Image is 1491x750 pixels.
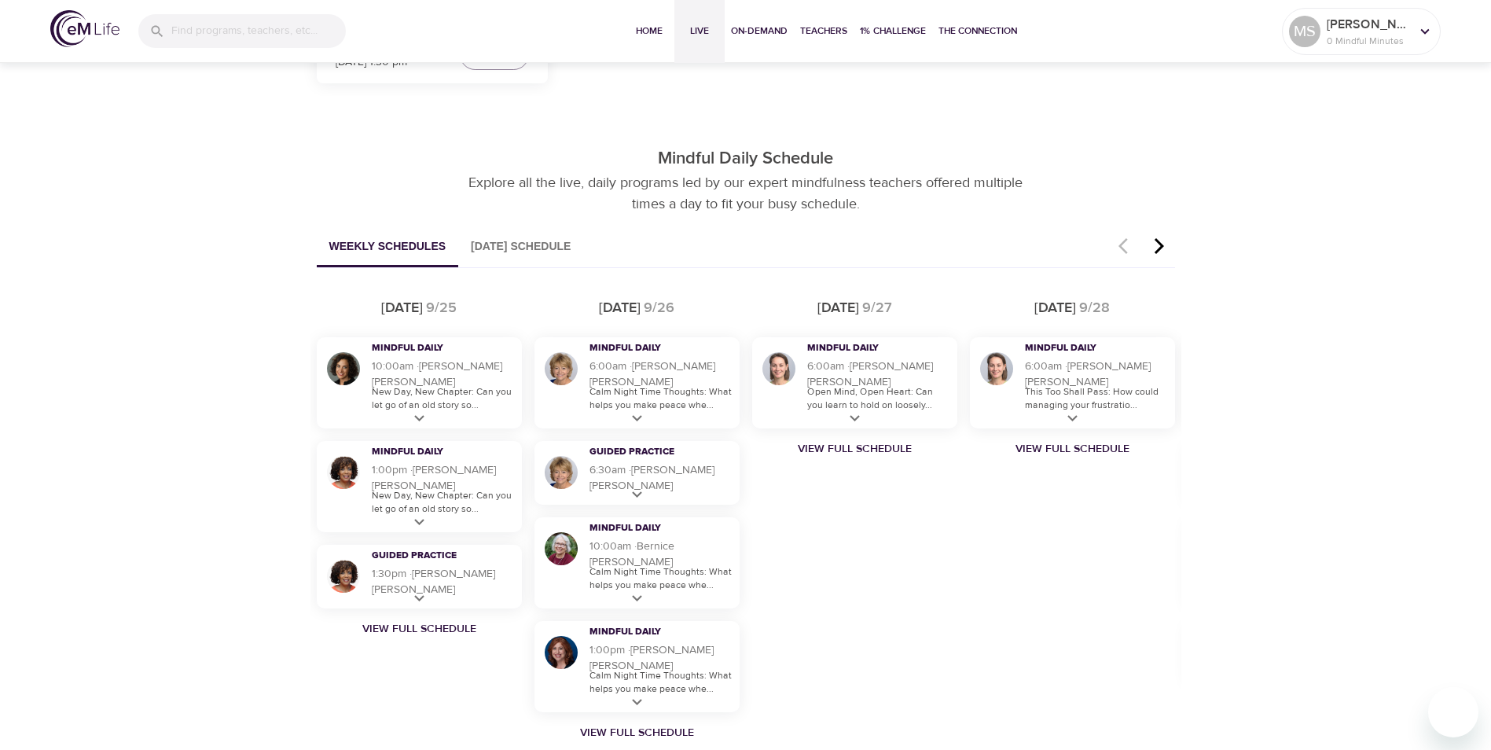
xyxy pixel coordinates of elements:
[325,557,362,595] img: Janet Alston Jackson
[1025,385,1167,412] p: This Too Shall Pass: How could managing your frustratio...
[458,227,583,267] button: [DATE] Schedule
[1025,358,1167,390] h5: 6:00am · [PERSON_NAME] [PERSON_NAME]
[589,539,732,570] h5: 10:00am · Bernice [PERSON_NAME]
[372,550,494,563] h3: Guided Practice
[171,14,346,48] input: Find programs, teachers, etc...
[317,227,459,267] button: Weekly Schedules
[372,489,514,516] p: New Day, New Chapter: Can you let go of an old story so...
[589,446,711,459] h3: Guided Practice
[325,454,362,491] img: Janet Alston Jackson
[589,462,732,494] h5: 6:30am · [PERSON_NAME] [PERSON_NAME]
[372,385,514,412] p: New Day, New Chapter: Can you let go of an old story so...
[589,642,732,674] h5: 1:00pm · [PERSON_NAME] [PERSON_NAME]
[589,626,711,639] h3: Mindful Daily
[1327,34,1410,48] p: 0 Mindful Minutes
[1079,298,1110,318] div: 9/28
[599,298,641,318] div: [DATE]
[862,298,892,318] div: 9/27
[964,441,1181,457] a: View Full Schedule
[528,725,746,741] a: View Full Schedule
[372,342,494,355] h3: Mindful Daily
[372,566,514,597] h5: 1:30pm · [PERSON_NAME] [PERSON_NAME]
[542,634,580,671] img: Elaine Smookler
[589,522,711,535] h3: Mindful Daily
[589,385,732,412] p: Calm Night Time Thoughts: What helps you make peace whe...
[978,350,1015,388] img: Deanna Burkett
[310,621,528,637] a: View Full Schedule
[542,454,580,491] img: Lisa Wickham
[304,146,1188,172] p: Mindful Daily Schedule
[731,23,788,39] span: On-Demand
[542,530,580,568] img: Bernice Moore
[589,358,732,390] h5: 6:00am · [PERSON_NAME] [PERSON_NAME]
[1034,298,1076,318] div: [DATE]
[800,23,847,39] span: Teachers
[807,358,949,390] h5: 6:00am · [PERSON_NAME] [PERSON_NAME]
[746,441,964,457] a: View Full Schedule
[1025,342,1147,355] h3: Mindful Daily
[372,358,514,390] h5: 10:00am · [PERSON_NAME] [PERSON_NAME]
[681,23,718,39] span: Live
[807,342,929,355] h3: Mindful Daily
[372,462,514,494] h5: 1:00pm · [PERSON_NAME] [PERSON_NAME]
[451,172,1041,215] p: Explore all the live, daily programs led by our expert mindfulness teachers offered multiple time...
[644,298,674,318] div: 9/26
[1428,687,1478,737] iframe: Button to launch messaging window
[860,23,926,39] span: 1% Challenge
[325,350,362,388] img: Ninette Hupp
[589,342,711,355] h3: Mindful Daily
[760,350,798,388] img: Deanna Burkett
[938,23,1017,39] span: The Connection
[372,446,494,459] h3: Mindful Daily
[50,10,119,47] img: logo
[1327,15,1410,34] p: [PERSON_NAME]
[807,385,949,412] p: Open Mind, Open Heart: Can you learn to hold on loosely...
[1289,16,1320,47] div: MS
[381,298,423,318] div: [DATE]
[426,298,457,318] div: 9/25
[589,669,732,696] p: Calm Night Time Thoughts: What helps you make peace whe...
[589,565,732,592] p: Calm Night Time Thoughts: What helps you make peace whe...
[817,298,859,318] div: [DATE]
[542,350,580,388] img: Lisa Wickham
[630,23,668,39] span: Home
